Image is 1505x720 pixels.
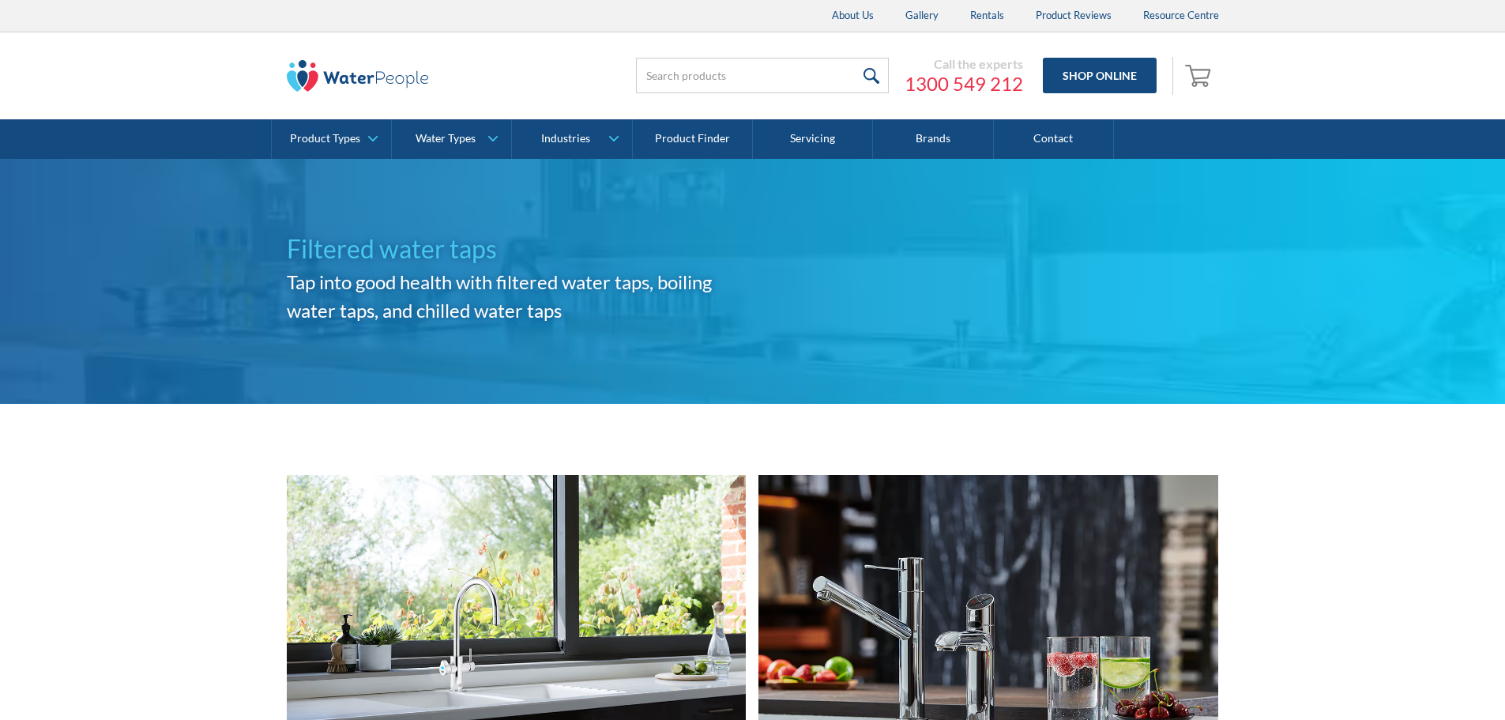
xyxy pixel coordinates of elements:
div: Industries [541,132,590,145]
img: The Water People [287,60,429,92]
a: Brands [873,119,993,159]
a: 1300 549 212 [905,72,1023,96]
a: Product Types [272,119,391,159]
h1: Filtered water taps [287,230,753,268]
a: Water Types [392,119,511,159]
input: Search products [636,58,889,93]
img: shopping cart [1185,62,1215,88]
a: Open cart [1181,57,1219,95]
a: Contact [994,119,1114,159]
a: Shop Online [1043,58,1157,93]
div: Product Types [290,132,360,145]
div: Call the experts [905,56,1023,72]
a: Servicing [753,119,873,159]
a: Product Finder [633,119,753,159]
h2: Tap into good health with filtered water taps, boiling water taps, and chilled water taps [287,268,753,325]
div: Water Types [416,132,476,145]
a: Industries [512,119,631,159]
